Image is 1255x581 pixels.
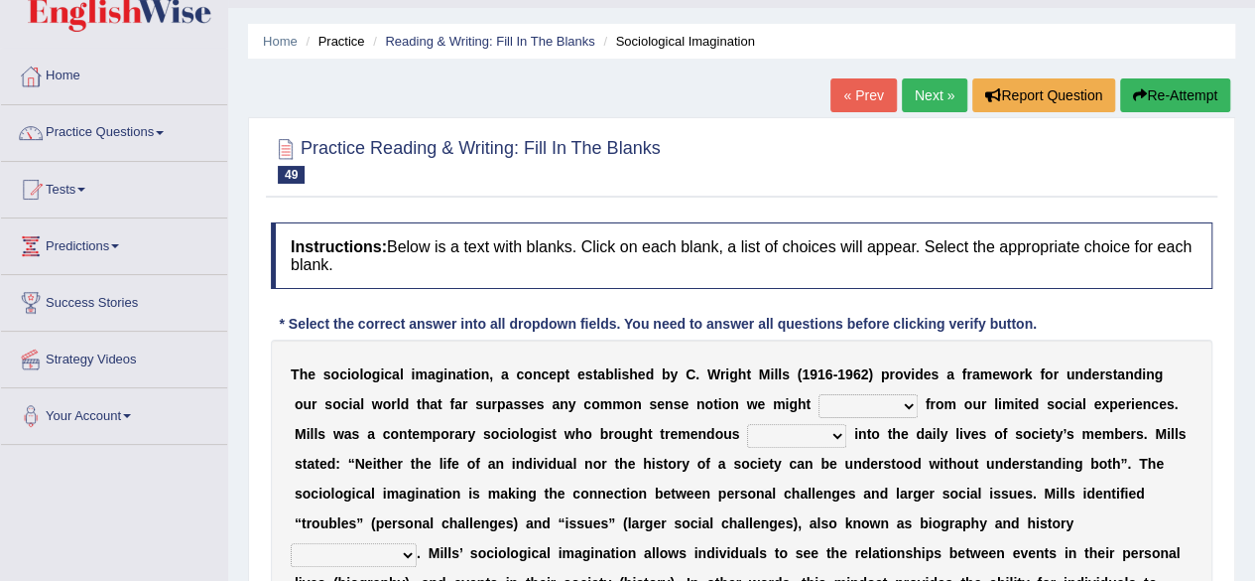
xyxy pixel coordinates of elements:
[507,426,511,442] b: i
[420,426,432,442] b: m
[1120,78,1230,112] button: Re-Attempt
[966,366,971,382] b: r
[1142,366,1146,382] b: i
[937,426,941,442] b: l
[1154,366,1163,382] b: g
[1,49,227,98] a: Home
[363,366,372,382] b: o
[971,426,979,442] b: e
[324,396,332,412] b: s
[690,426,698,442] b: e
[759,366,771,382] b: M
[629,366,638,382] b: h
[1,332,227,381] a: Strategy Videos
[686,366,695,382] b: C
[695,366,699,382] b: .
[1091,366,1099,382] b: e
[931,366,939,382] b: s
[845,366,853,382] b: 9
[497,396,506,412] b: p
[467,426,475,442] b: y
[312,396,316,412] b: r
[1,162,227,212] a: Tests
[380,366,384,382] b: i
[730,396,739,412] b: n
[422,396,431,412] b: h
[1083,366,1092,382] b: d
[520,426,524,442] b: l
[933,426,937,442] b: i
[1011,366,1020,382] b: o
[505,396,513,412] b: a
[1,388,227,438] a: Your Account
[533,366,542,382] b: n
[614,366,618,382] b: l
[1055,426,1063,442] b: y
[621,366,629,382] b: s
[994,396,998,412] b: l
[1023,396,1031,412] b: e
[352,426,360,442] b: s
[511,426,520,442] b: o
[1070,396,1074,412] b: i
[911,366,915,382] b: i
[1063,426,1066,442] b: ’
[955,426,959,442] b: l
[972,366,980,382] b: a
[639,426,648,442] b: h
[998,396,1002,412] b: i
[475,396,483,412] b: s
[541,426,545,442] b: i
[648,426,653,442] b: t
[400,366,404,382] b: l
[773,396,785,412] b: m
[597,366,605,382] b: a
[1146,366,1155,382] b: n
[591,396,600,412] b: o
[489,366,493,382] b: ,
[447,366,456,382] b: n
[415,366,427,382] b: m
[972,78,1115,112] button: Report Question
[892,426,901,442] b: h
[344,426,352,442] b: a
[1067,366,1075,382] b: u
[706,426,715,442] b: d
[978,426,986,442] b: s
[1045,366,1054,382] b: o
[291,238,387,255] b: Instructions:
[585,366,593,382] b: s
[806,396,811,412] b: t
[837,366,845,382] b: 1
[541,366,549,382] b: c
[367,426,375,442] b: a
[1094,426,1102,442] b: e
[278,166,305,184] span: 49
[645,366,654,382] b: d
[1,275,227,325] a: Success Stories
[881,366,890,382] b: p
[295,396,304,412] b: o
[463,366,468,382] b: t
[613,426,622,442] b: o
[1151,396,1159,412] b: c
[994,426,1003,442] b: o
[866,426,871,442] b: t
[397,396,401,412] b: l
[746,396,757,412] b: w
[593,366,598,382] b: t
[798,366,803,382] b: (
[390,426,399,442] b: o
[638,366,646,382] b: e
[853,366,861,382] b: 6
[301,32,364,51] li: Practice
[670,366,678,382] b: y
[1000,366,1011,382] b: w
[924,366,932,382] b: e
[1101,426,1113,442] b: m
[383,396,392,412] b: o
[352,396,360,412] b: a
[678,426,690,442] b: m
[1043,426,1051,442] b: e
[598,32,754,51] li: Sociological Imagination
